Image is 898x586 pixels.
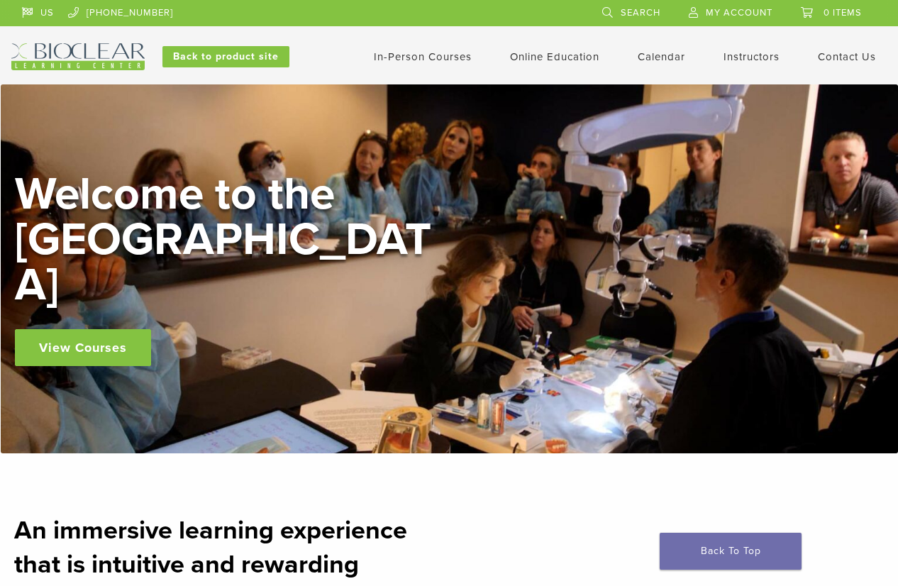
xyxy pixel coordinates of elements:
img: Bioclear [11,43,145,70]
a: Back To Top [660,533,802,570]
a: Back to product site [162,46,289,67]
a: View Courses [15,329,151,366]
a: Instructors [724,50,780,63]
a: Calendar [638,50,685,63]
span: 0 items [824,7,862,18]
span: My Account [706,7,772,18]
strong: An immersive learning experience that is intuitive and rewarding [14,515,407,580]
h2: Welcome to the [GEOGRAPHIC_DATA] [15,172,440,308]
span: Search [621,7,660,18]
a: Online Education [510,50,599,63]
a: Contact Us [818,50,876,63]
a: In-Person Courses [374,50,472,63]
